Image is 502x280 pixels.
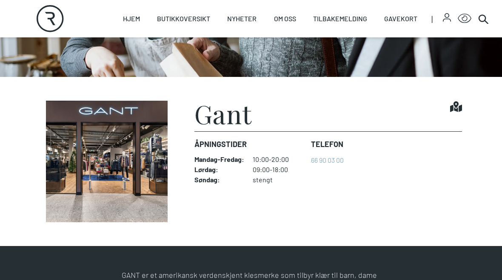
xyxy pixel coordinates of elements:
[194,175,244,184] dt: Søndag :
[253,165,304,174] dd: 09:00-18:00
[311,139,344,150] dt: Telefon
[194,139,304,150] dt: Åpningstider
[311,156,344,164] a: 66 90 03 00
[472,153,502,159] details: Attribution
[194,101,252,126] h1: Gant
[194,165,244,174] dt: Lørdag :
[253,155,304,164] dd: 10:00-20:00
[253,175,304,184] dd: stengt
[194,155,244,164] dt: Mandag - Fredag :
[458,12,471,25] button: Open Accessibility Menu
[474,154,495,159] div: © Mappedin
